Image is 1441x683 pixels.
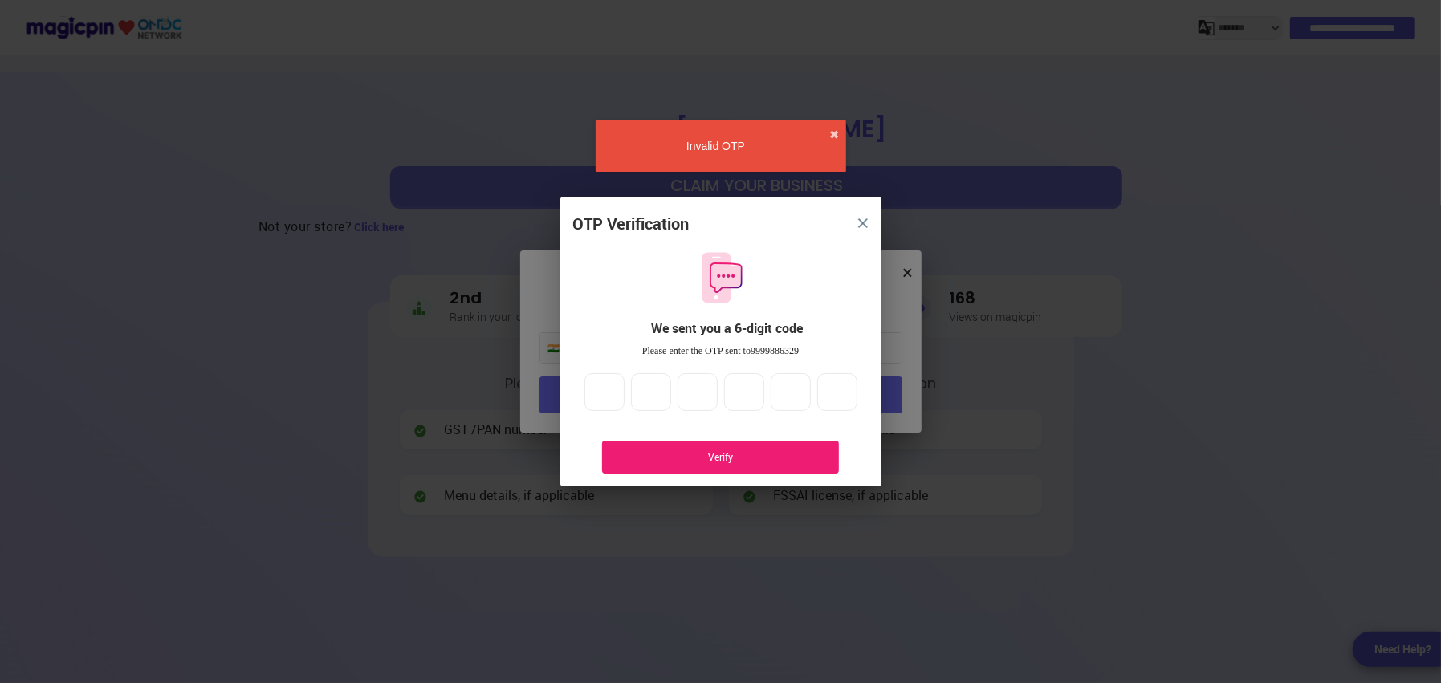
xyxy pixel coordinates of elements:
[858,218,868,228] img: 8zTxi7IzMsfkYqyYgBgfvSHvmzQA9juT1O3mhMgBDT8p5s20zMZ2JbefE1IEBlkXHwa7wAFxGwdILBLhkAAAAASUVORK5CYII=
[573,213,690,236] div: OTP Verification
[586,319,869,338] div: We sent you a 6-digit code
[573,344,869,358] div: Please enter the OTP sent to 9999886329
[694,250,748,305] img: otpMessageIcon.11fa9bf9.svg
[849,209,877,238] button: close
[626,450,814,464] div: Verify
[830,127,840,143] button: close
[602,138,830,154] div: Invalid OTP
